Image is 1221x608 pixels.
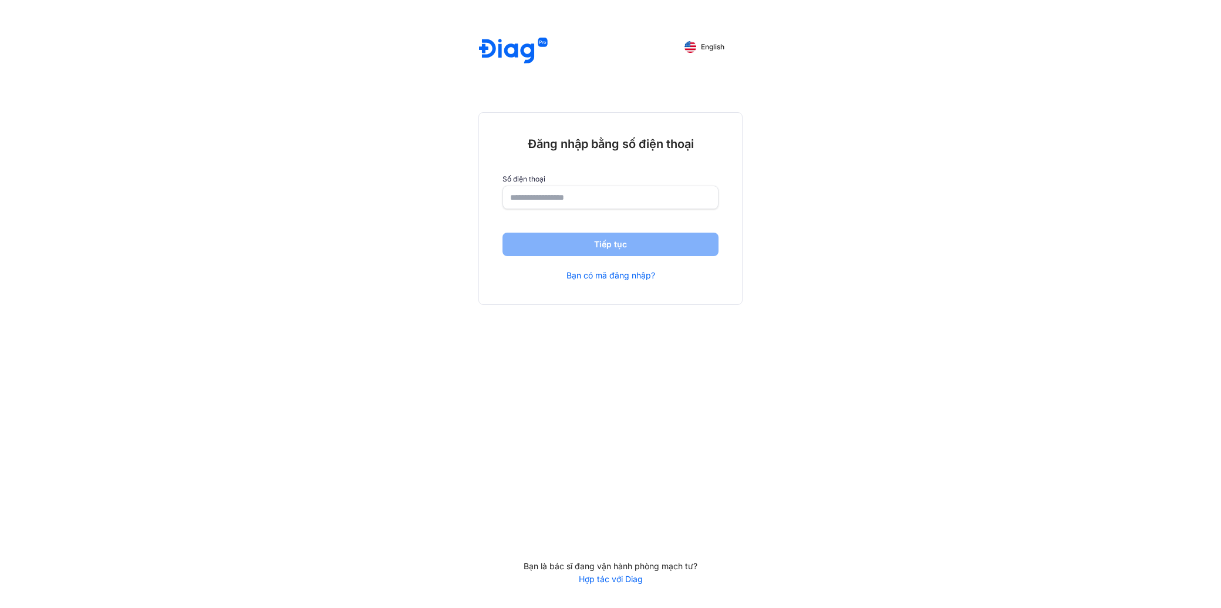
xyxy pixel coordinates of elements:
a: Hợp tác với Diag [478,574,743,585]
img: logo [479,38,548,65]
button: English [676,38,733,56]
span: English [701,43,724,51]
div: Bạn là bác sĩ đang vận hành phòng mạch tư? [478,561,743,572]
button: Tiếp tục [502,233,719,256]
label: Số điện thoại [502,175,719,183]
div: Đăng nhập bằng số điện thoại [502,136,719,152]
a: Bạn có mã đăng nhập? [566,270,655,281]
img: English [684,41,696,53]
